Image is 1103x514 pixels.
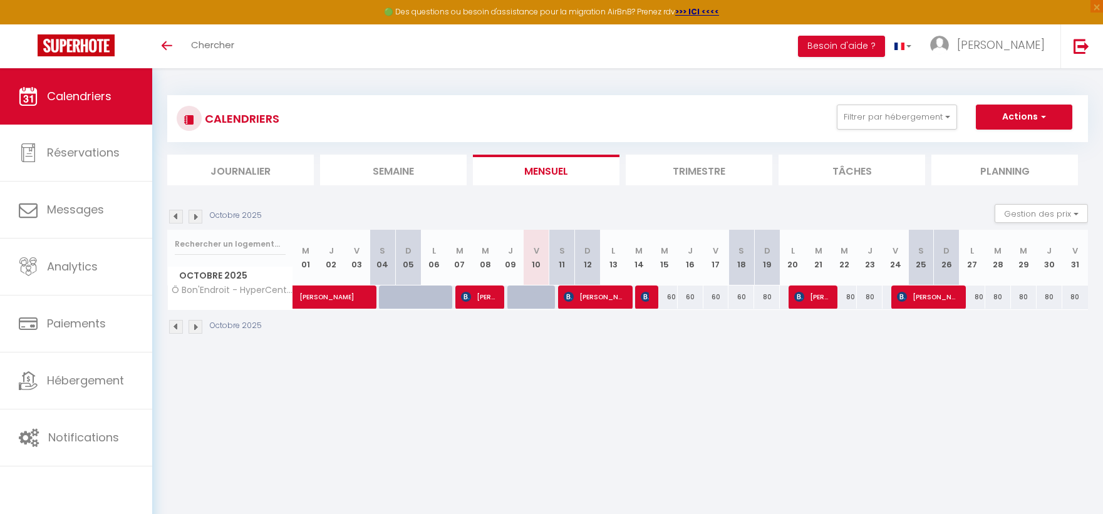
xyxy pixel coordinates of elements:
[985,230,1011,285] th: 28
[202,105,279,133] h3: CALENDRIERS
[883,230,908,285] th: 24
[380,245,385,257] abbr: S
[943,245,950,257] abbr: D
[635,245,643,257] abbr: M
[47,145,120,160] span: Réservations
[549,230,575,285] th: 11
[421,230,447,285] th: 06
[1011,285,1037,309] div: 80
[976,105,1072,130] button: Actions
[47,259,98,274] span: Analytics
[831,285,857,309] div: 80
[791,245,795,257] abbr: L
[675,6,719,17] a: >>> ICI <<<<
[780,230,805,285] th: 20
[498,230,524,285] th: 09
[897,285,957,309] span: [PERSON_NAME]
[1062,230,1088,285] th: 31
[934,230,960,285] th: 26
[575,230,601,285] th: 12
[473,155,619,185] li: Mensuel
[641,285,650,309] span: [PERSON_NAME]
[170,285,295,295] span: Ô Bon'Endroit - HyperCentre - Wi-Fi
[857,285,883,309] div: 80
[985,285,1011,309] div: 80
[210,320,262,332] p: Octobre 2025
[728,230,754,285] th: 18
[754,230,780,285] th: 19
[318,230,344,285] th: 02
[293,285,319,309] a: [PERSON_NAME]
[472,230,498,285] th: 08
[960,230,985,285] th: 27
[970,245,974,257] abbr: L
[857,230,883,285] th: 23
[38,34,115,56] img: Super Booking
[47,373,124,388] span: Hébergement
[534,245,539,257] abbr: V
[564,285,624,309] span: [PERSON_NAME]
[713,245,718,257] abbr: V
[461,285,495,309] span: [PERSON_NAME]
[482,245,489,257] abbr: M
[779,155,925,185] li: Tâches
[432,245,436,257] abbr: L
[354,245,360,257] abbr: V
[738,245,744,257] abbr: S
[678,285,703,309] div: 60
[559,245,565,257] abbr: S
[957,37,1045,53] span: [PERSON_NAME]
[508,245,513,257] abbr: J
[405,245,412,257] abbr: D
[167,155,314,185] li: Journalier
[48,429,119,445] span: Notifications
[652,230,678,285] th: 15
[447,230,472,285] th: 07
[764,245,770,257] abbr: D
[1074,38,1089,54] img: logout
[293,230,319,285] th: 01
[395,230,421,285] th: 05
[930,36,949,54] img: ...
[626,155,772,185] li: Trimestre
[1047,245,1052,257] abbr: J
[678,230,703,285] th: 16
[456,245,463,257] abbr: M
[320,155,467,185] li: Semaine
[794,285,829,309] span: [PERSON_NAME]
[191,38,234,51] span: Chercher
[182,24,244,68] a: Chercher
[601,230,626,285] th: 13
[175,233,286,255] input: Rechercher un logement...
[1037,285,1062,309] div: 80
[867,245,873,257] abbr: J
[1072,245,1078,257] abbr: V
[1011,230,1037,285] th: 29
[931,155,1078,185] li: Planning
[841,245,848,257] abbr: M
[1062,285,1088,309] div: 80
[626,230,652,285] th: 14
[370,230,395,285] th: 04
[329,245,334,257] abbr: J
[302,245,309,257] abbr: M
[960,285,985,309] div: 80
[688,245,693,257] abbr: J
[299,279,386,302] span: [PERSON_NAME]
[815,245,822,257] abbr: M
[918,245,924,257] abbr: S
[728,285,754,309] div: 60
[805,230,831,285] th: 21
[168,267,293,285] span: Octobre 2025
[831,230,857,285] th: 22
[893,245,898,257] abbr: V
[344,230,370,285] th: 03
[754,285,780,309] div: 80
[703,285,729,309] div: 60
[661,245,668,257] abbr: M
[703,230,729,285] th: 17
[210,210,262,222] p: Octobre 2025
[47,202,104,217] span: Messages
[524,230,549,285] th: 10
